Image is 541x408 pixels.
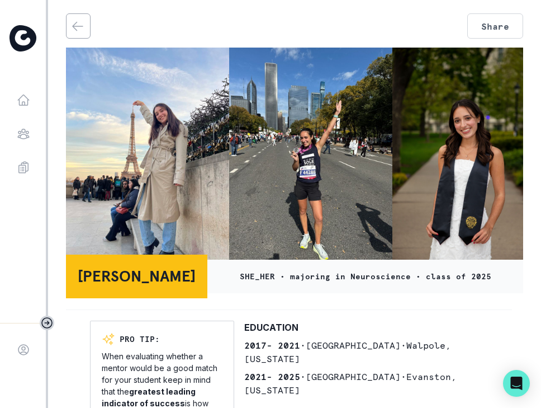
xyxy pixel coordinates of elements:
[244,371,457,396] span: • [GEOGRAPHIC_DATA] • Evanston , [US_STATE]
[467,13,523,39] button: Share
[120,334,160,345] p: PRO TIP:
[67,14,89,38] button: back
[78,265,196,288] p: [PERSON_NAME]
[392,48,537,265] img: Profile Photo
[229,48,392,265] img: Profile Photo
[240,271,491,283] p: SHE_HER • majoring in Neuroscience • class of 2025
[102,387,196,408] b: greatest leading indicator of success
[244,321,298,334] p: EDUCATION
[503,370,530,397] div: Open Intercom Messenger
[244,371,300,382] b: 2021 - 2025
[66,48,229,265] img: Profile Photo
[244,340,451,364] span: • [GEOGRAPHIC_DATA] • Walpole , [US_STATE]
[10,25,36,51] img: Curious Cardinals Logo
[244,340,300,351] b: 2017 - 2021
[40,316,54,330] button: Toggle sidebar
